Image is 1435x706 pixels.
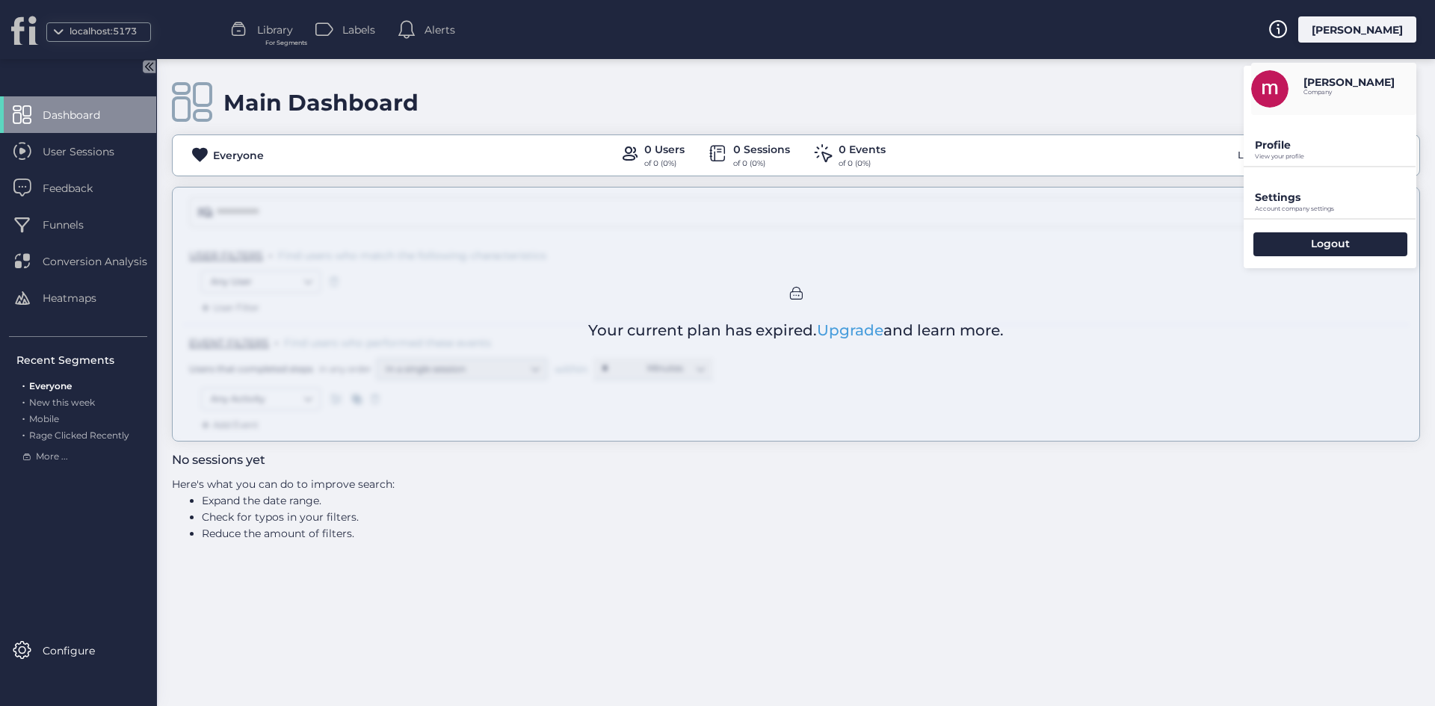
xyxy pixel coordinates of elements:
span: . [22,410,25,424]
p: Profile [1255,138,1416,152]
span: Alerts [425,22,455,38]
span: Labels [342,22,375,38]
span: Funnels [43,217,106,233]
p: Company [1303,89,1395,96]
span: Mobile [29,413,59,424]
span: Conversion Analysis [43,253,170,270]
p: Account company settings [1255,205,1416,212]
span: Heatmaps [43,290,119,306]
span: Dashboard [43,107,123,123]
p: View your profile [1255,153,1416,160]
div: [PERSON_NAME] [1298,16,1416,43]
span: Rage Clicked Recently [29,430,129,441]
span: For Segments [265,38,307,48]
span: Your current plan has expired. and learn more. [588,319,1004,342]
span: . [22,377,25,391]
span: Everyone [29,380,72,391]
span: More ... [36,450,68,464]
img: avatar [1251,70,1289,108]
span: New this week [29,397,95,408]
span: User Sessions [43,143,137,160]
p: Settings [1255,191,1416,204]
span: Configure [43,642,117,659]
p: [PERSON_NAME] [1303,75,1395,89]
div: localhost:5173 [66,25,141,39]
span: Feedback [43,180,115,196]
span: . [22,394,25,408]
div: Recent Segments [16,352,147,368]
span: . [22,427,25,441]
p: Logout [1311,237,1350,250]
a: Upgrade [817,321,883,339]
span: Library [257,22,293,38]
